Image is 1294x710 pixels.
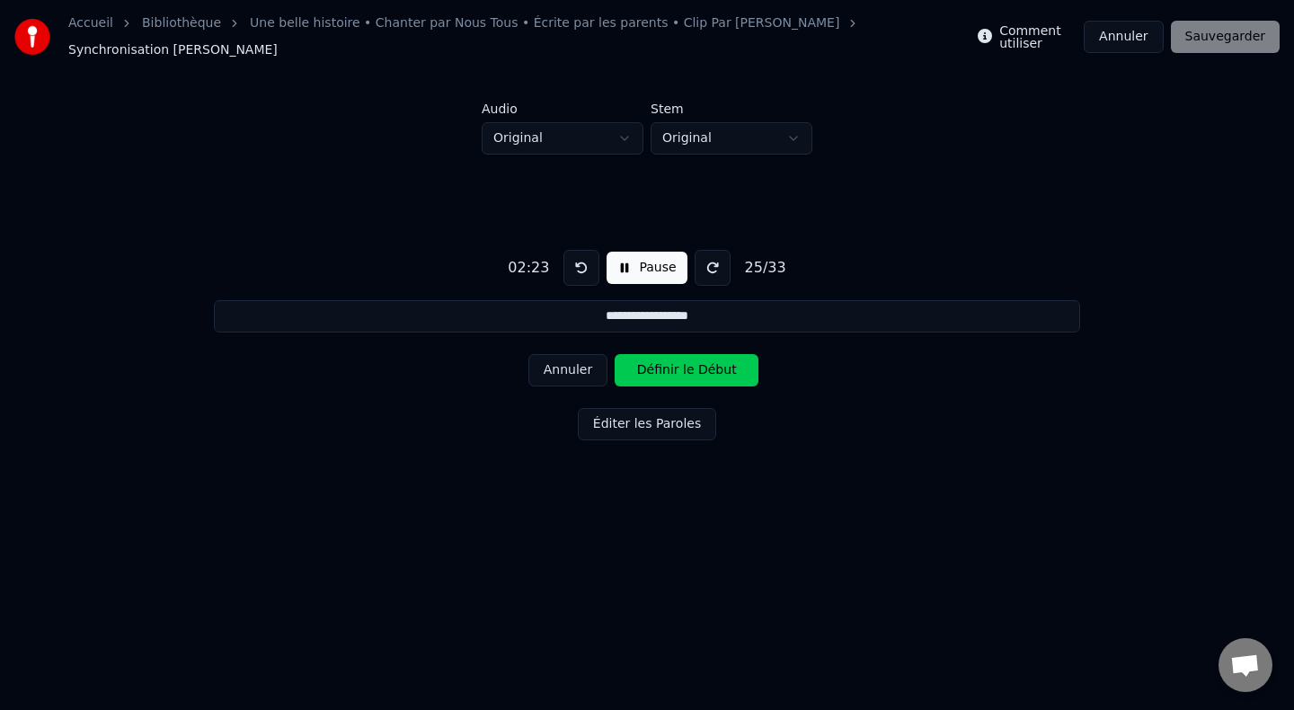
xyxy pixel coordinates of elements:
span: Synchronisation [PERSON_NAME] [68,41,278,59]
button: Pause [607,252,687,284]
a: Accueil [68,14,113,32]
button: Éditer les Paroles [578,408,716,440]
label: Stem [651,102,812,115]
a: Une belle histoire • Chanter par Nous Tous • Écrite par les parents • Clip Par [PERSON_NAME] [250,14,839,32]
label: Comment utiliser [999,24,1077,49]
label: Audio [482,102,643,115]
nav: breadcrumb [68,14,978,59]
div: 02:23 [501,257,556,279]
a: Bibliothèque [142,14,221,32]
button: Annuler [528,354,607,386]
button: Annuler [1084,21,1163,53]
button: Définir le Début [615,354,758,386]
img: youka [14,19,50,55]
div: 25 / 33 [738,257,793,279]
a: Ouvrir le chat [1219,638,1272,692]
